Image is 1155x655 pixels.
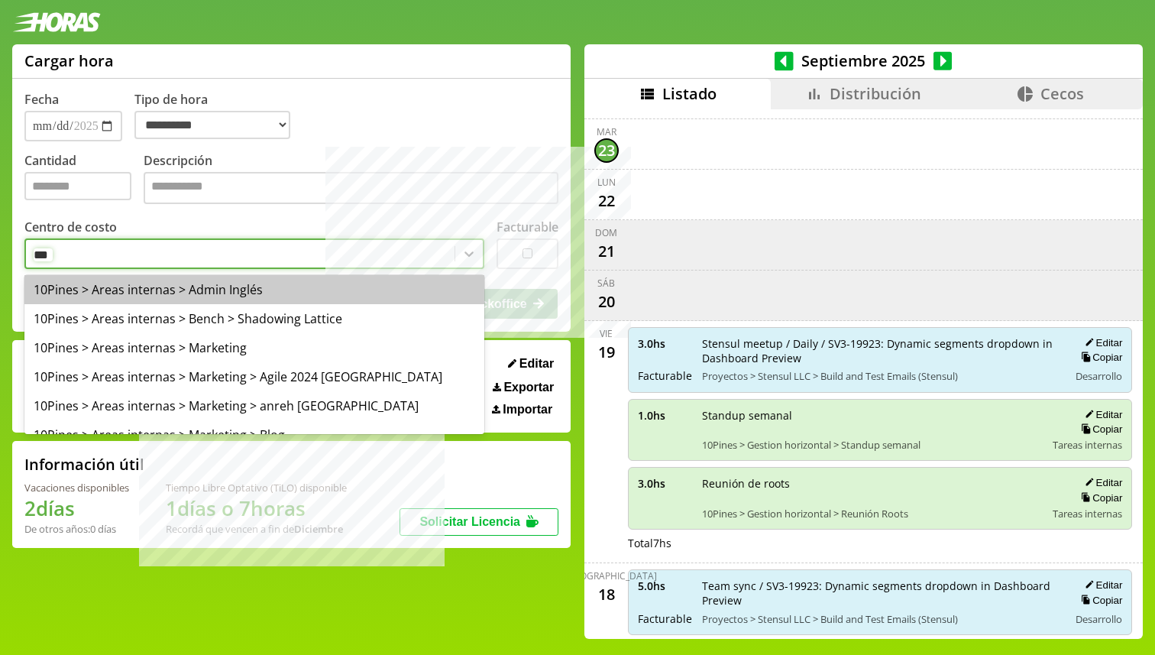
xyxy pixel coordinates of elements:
[584,109,1143,637] div: scrollable content
[594,239,619,264] div: 21
[144,152,558,208] label: Descripción
[1080,579,1122,592] button: Editar
[503,403,552,417] span: Importar
[597,277,615,290] div: sáb
[24,494,129,522] h1: 2 días
[594,138,619,163] div: 23
[1080,336,1122,349] button: Editar
[419,515,520,528] span: Solicitar Licencia
[702,438,1043,452] span: 10Pines > Gestion horizontal > Standup semanal
[1076,351,1122,364] button: Copiar
[702,408,1043,423] span: Standup semanal
[638,579,691,593] span: 5.0 hs
[1076,594,1122,607] button: Copiar
[638,368,691,383] span: Facturable
[24,304,484,333] div: 10Pines > Areas internas > Bench > Shadowing Lattice
[794,50,933,71] span: Septiembre 2025
[600,327,613,340] div: vie
[134,111,290,139] select: Tipo de hora
[166,481,347,494] div: Tiempo Libre Optativo (TiLO) disponible
[24,333,484,362] div: 10Pines > Areas internas > Marketing
[662,83,717,104] span: Listado
[134,91,302,141] label: Tipo de hora
[1080,408,1122,421] button: Editar
[24,91,59,108] label: Fecha
[595,226,617,239] div: dom
[24,454,144,475] h2: Información útil
[24,362,484,391] div: 10Pines > Areas internas > Marketing > Agile 2024 [GEOGRAPHIC_DATA]
[144,172,558,204] textarea: Descripción
[638,336,691,351] span: 3.0 hs
[1040,83,1084,104] span: Cecos
[24,391,484,420] div: 10Pines > Areas internas > Marketing > anreh [GEOGRAPHIC_DATA]
[597,176,616,189] div: lun
[12,12,101,32] img: logotipo
[702,612,1059,626] span: Proyectos > Stensul LLC > Build and Test Emails (Stensul)
[1076,423,1122,436] button: Copiar
[1080,476,1122,489] button: Editar
[638,408,691,423] span: 1.0 hs
[1076,369,1122,383] span: Desarrollo
[24,522,129,536] div: De otros años: 0 días
[166,522,347,536] div: Recordá que vencen a fin de
[497,219,558,235] label: Facturable
[488,380,558,395] button: Exportar
[594,189,619,213] div: 22
[1053,507,1122,520] span: Tareas internas
[628,536,1133,550] div: Total 7 hs
[1076,612,1122,626] span: Desarrollo
[24,275,484,304] div: 10Pines > Areas internas > Admin Inglés
[594,290,619,314] div: 20
[294,522,343,536] b: Diciembre
[597,125,616,138] div: mar
[24,219,117,235] label: Centro de costo
[702,336,1059,365] span: Stensul meetup / Daily / SV3-19923: Dynamic segments dropdown in Dashboard Preview
[1053,438,1122,452] span: Tareas internas
[24,420,484,449] div: 10Pines > Areas internas > Marketing > Blog
[638,611,691,626] span: Facturable
[556,569,657,582] div: [DEMOGRAPHIC_DATA]
[24,152,144,208] label: Cantidad
[1076,491,1122,504] button: Copiar
[24,50,114,71] h1: Cargar hora
[503,356,558,371] button: Editar
[702,369,1059,383] span: Proyectos > Stensul LLC > Build and Test Emails (Stensul)
[702,579,1059,608] span: Team sync / SV3-19923: Dynamic segments dropdown in Dashboard Preview
[702,507,1043,520] span: 10Pines > Gestion horizontal > Reunión Roots
[594,582,619,607] div: 18
[519,357,554,371] span: Editar
[702,476,1043,491] span: Reunión de roots
[503,381,554,394] span: Exportar
[830,83,921,104] span: Distribución
[638,476,691,491] span: 3.0 hs
[594,340,619,365] div: 19
[24,481,129,494] div: Vacaciones disponibles
[24,172,131,200] input: Cantidad
[166,494,347,522] h1: 1 días o 7 horas
[400,508,558,536] button: Solicitar Licencia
